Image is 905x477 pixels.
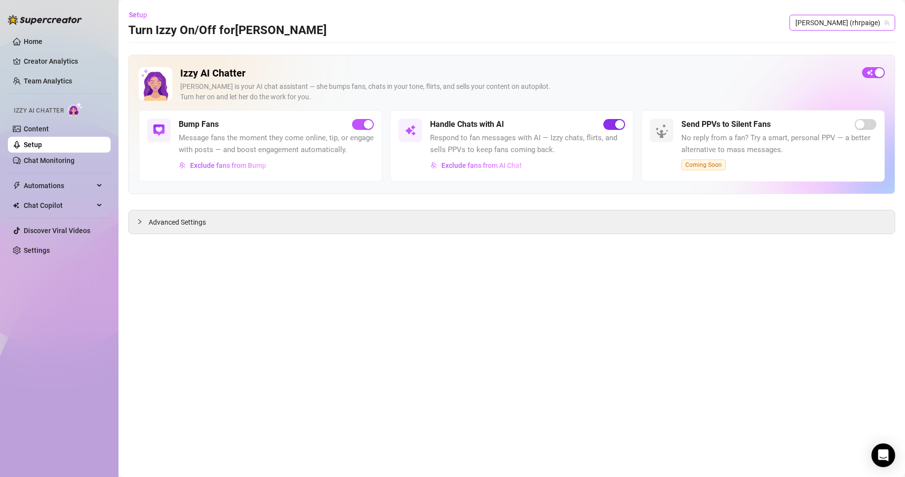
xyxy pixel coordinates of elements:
span: collapsed [137,219,143,225]
div: collapsed [137,216,149,227]
a: Chat Monitoring [24,157,75,164]
div: [PERSON_NAME] is your AI chat assistant — she bumps fans, chats in your tone, flirts, and sells y... [180,81,854,102]
a: Team Analytics [24,77,72,85]
img: svg%3e [179,162,186,169]
span: Chat Copilot [24,198,94,213]
span: Respond to fan messages with AI — Izzy chats, flirts, and sells PPVs to keep fans coming back. [430,132,625,156]
h5: Bump Fans [179,119,219,130]
img: svg%3e [431,162,437,169]
button: Setup [128,7,155,23]
h3: Turn Izzy On/Off for [PERSON_NAME] [128,23,327,39]
span: Setup [129,11,147,19]
span: thunderbolt [13,182,21,190]
div: Open Intercom Messenger [871,443,895,467]
a: Setup [24,141,42,149]
img: svg%3e [404,124,416,136]
img: AI Chatter [68,102,83,117]
span: Izzy AI Chatter [14,106,64,116]
button: Exclude fans from Bump [179,158,267,173]
span: Automations [24,178,94,194]
span: No reply from a fan? Try a smart, personal PPV — a better alternative to mass messages. [681,132,876,156]
img: silent-fans-ppv-o-N6Mmdf.svg [655,124,671,140]
span: Message fans the moment they come online, tip, or engage with posts — and boost engagement automa... [179,132,374,156]
a: Discover Viral Videos [24,227,90,235]
img: svg%3e [153,124,165,136]
img: Izzy AI Chatter [139,67,172,101]
span: Paige (rhrpaige) [795,15,889,30]
button: Exclude fans from AI Chat [430,158,522,173]
h5: Handle Chats with AI [430,119,504,130]
span: Exclude fans from Bump [190,161,266,169]
a: Home [24,38,42,45]
span: Advanced Settings [149,217,206,228]
a: Creator Analytics [24,53,103,69]
span: Coming Soon [681,159,726,170]
img: Chat Copilot [13,202,19,209]
h2: Izzy AI Chatter [180,67,854,79]
h5: Send PPVs to Silent Fans [681,119,771,130]
span: team [884,20,890,26]
span: Exclude fans from AI Chat [441,161,522,169]
img: logo-BBDzfeDw.svg [8,15,82,25]
a: Content [24,125,49,133]
a: Settings [24,246,50,254]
